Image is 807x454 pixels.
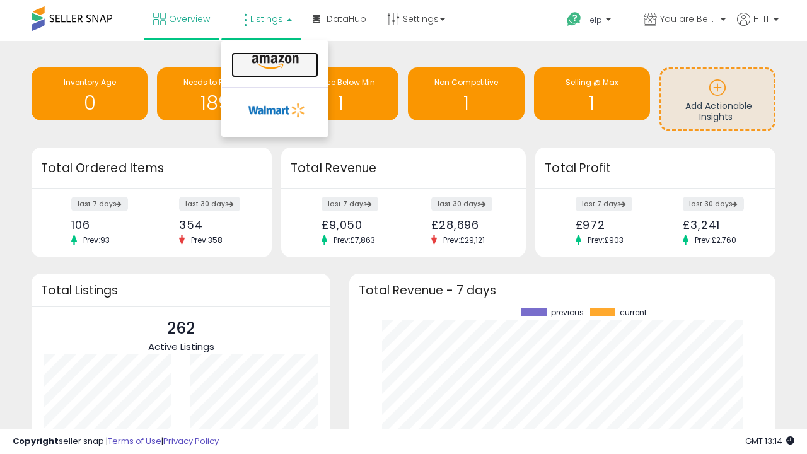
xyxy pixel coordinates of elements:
div: seller snap | | [13,436,219,448]
h1: 0 [38,93,141,113]
span: Prev: £2,760 [688,235,743,245]
h3: Total Revenue - 7 days [359,286,766,295]
h1: 189 [163,93,267,113]
div: £3,241 [683,218,753,231]
h1: 1 [289,93,392,113]
span: Overview [169,13,210,25]
div: £9,050 [322,218,394,231]
strong: Copyright [13,435,59,447]
h3: Total Listings [41,286,321,295]
span: Active Listings [148,340,214,353]
span: Help [585,15,602,25]
span: Prev: £7,863 [327,235,381,245]
span: Prev: £29,121 [437,235,491,245]
span: Needs to Reprice [183,77,247,88]
h3: Total Revenue [291,160,516,177]
span: 2025-08-18 13:14 GMT [745,435,794,447]
span: Inventory Age [64,77,116,88]
div: 354 [179,218,250,231]
label: last 30 days [683,197,744,211]
span: previous [551,308,584,317]
a: BB Price Below Min 1 [282,67,398,120]
label: last 7 days [576,197,632,211]
a: Selling @ Max 1 [534,67,650,120]
span: Prev: 93 [77,235,116,245]
span: Non Competitive [434,77,498,88]
h3: Total Profit [545,160,766,177]
span: BB Price Below Min [306,77,375,88]
h1: 1 [414,93,518,113]
i: Get Help [566,11,582,27]
h1: 1 [540,93,644,113]
span: Prev: 358 [185,235,229,245]
h3: Total Ordered Items [41,160,262,177]
a: Needs to Reprice 189 [157,67,273,120]
a: Add Actionable Insights [661,69,774,129]
span: Listings [250,13,283,25]
p: 262 [148,317,214,340]
div: 106 [71,218,142,231]
label: last 7 days [71,197,128,211]
span: Hi IT [753,13,770,25]
a: Inventory Age 0 [32,67,148,120]
a: Hi IT [737,13,779,41]
a: Terms of Use [108,435,161,447]
label: last 30 days [431,197,492,211]
label: last 30 days [179,197,240,211]
span: current [620,308,647,317]
div: £28,696 [431,218,504,231]
a: Privacy Policy [163,435,219,447]
span: Add Actionable Insights [685,100,752,124]
label: last 7 days [322,197,378,211]
a: Help [557,2,632,41]
a: Non Competitive 1 [408,67,524,120]
span: Selling @ Max [566,77,618,88]
span: Prev: £903 [581,235,630,245]
span: DataHub [327,13,366,25]
div: £972 [576,218,646,231]
span: You are Beautiful ([GEOGRAPHIC_DATA]) [660,13,717,25]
